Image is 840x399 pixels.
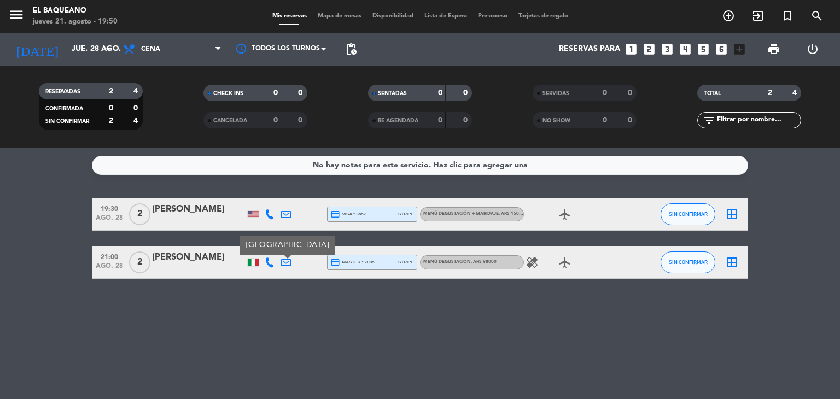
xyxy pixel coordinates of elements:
[45,119,89,124] span: SIN CONFIRMAR
[8,37,66,61] i: [DATE]
[716,114,801,126] input: Filtrar por nombre...
[725,208,738,221] i: border_all
[33,5,118,16] div: El Baqueano
[133,104,140,112] strong: 0
[628,116,634,124] strong: 0
[152,250,245,265] div: [PERSON_NAME]
[603,116,607,124] strong: 0
[806,43,819,56] i: power_settings_new
[273,116,278,124] strong: 0
[129,203,150,225] span: 2
[526,256,539,269] i: healing
[732,42,746,56] i: add_box
[558,256,571,269] i: airplanemode_active
[240,236,335,255] div: [GEOGRAPHIC_DATA]
[133,117,140,125] strong: 4
[102,43,115,56] i: arrow_drop_down
[661,251,715,273] button: SIN CONFIRMAR
[313,159,528,172] div: No hay notas para este servicio. Haz clic para agregar una
[722,9,735,22] i: add_circle_outline
[45,106,83,112] span: CONFIRMADA
[419,13,472,19] span: Lista de Espera
[542,118,570,124] span: NO SHOW
[378,91,407,96] span: SENTADAS
[438,89,442,97] strong: 0
[133,87,140,95] strong: 4
[45,89,80,95] span: RESERVADAS
[703,114,716,127] i: filter_list
[129,251,150,273] span: 2
[33,16,118,27] div: jueves 21. agosto - 19:50
[767,43,780,56] span: print
[471,260,497,264] span: , ARS 98000
[8,7,25,23] i: menu
[678,42,692,56] i: looks_4
[398,259,414,266] span: stripe
[398,210,414,218] span: stripe
[109,87,113,95] strong: 2
[463,116,470,124] strong: 0
[781,9,794,22] i: turned_in_not
[96,202,123,214] span: 19:30
[751,9,765,22] i: exit_to_app
[714,42,728,56] i: looks_6
[463,89,470,97] strong: 0
[109,104,113,112] strong: 0
[378,118,418,124] span: RE AGENDADA
[438,116,442,124] strong: 0
[472,13,513,19] span: Pre-acceso
[542,91,569,96] span: SERVIDAS
[330,257,375,267] span: master * 7085
[423,260,497,264] span: Menú degustación
[792,89,799,97] strong: 4
[273,89,278,97] strong: 0
[513,13,574,19] span: Tarjetas de regalo
[624,42,638,56] i: looks_one
[704,91,721,96] span: TOTAL
[367,13,419,19] span: Disponibilidad
[267,13,312,19] span: Mis reservas
[96,250,123,262] span: 21:00
[558,208,571,221] i: airplanemode_active
[669,259,708,265] span: SIN CONFIRMAR
[660,42,674,56] i: looks_3
[810,9,824,22] i: search
[109,117,113,125] strong: 2
[603,89,607,97] strong: 0
[213,91,243,96] span: CHECK INS
[8,7,25,27] button: menu
[793,33,832,66] div: LOG OUT
[423,212,527,216] span: Menú degustación + maridaje
[298,89,305,97] strong: 0
[642,42,656,56] i: looks_two
[628,89,634,97] strong: 0
[213,118,247,124] span: CANCELADA
[330,209,366,219] span: visa * 6557
[298,116,305,124] strong: 0
[661,203,715,225] button: SIN CONFIRMAR
[96,262,123,275] span: ago. 28
[768,89,772,97] strong: 2
[696,42,710,56] i: looks_5
[669,211,708,217] span: SIN CONFIRMAR
[141,45,160,53] span: Cena
[725,256,738,269] i: border_all
[330,209,340,219] i: credit_card
[152,202,245,216] div: [PERSON_NAME]
[96,214,123,227] span: ago. 28
[330,257,340,267] i: credit_card
[312,13,367,19] span: Mapa de mesas
[559,45,620,54] span: Reservas para
[345,43,358,56] span: pending_actions
[499,212,527,216] span: , ARS 150000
